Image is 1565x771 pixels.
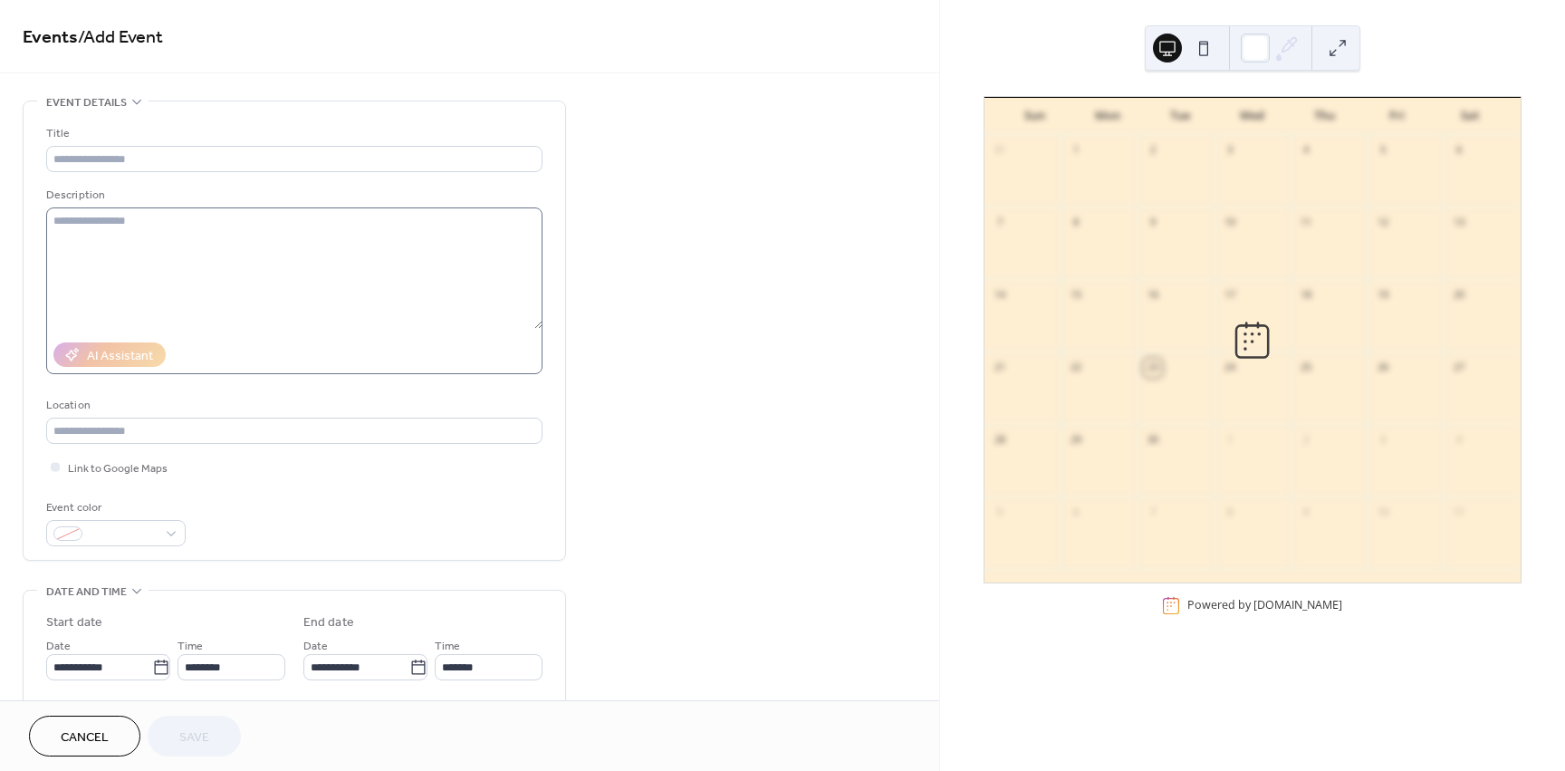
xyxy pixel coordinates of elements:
div: Title [46,124,539,143]
div: 7 [1143,503,1163,523]
div: 2 [1143,140,1163,160]
div: 6 [1066,503,1086,523]
span: Time [178,637,203,656]
div: 9 [1143,213,1163,233]
div: 23 [1143,358,1163,378]
div: 1 [1220,430,1240,450]
div: Wed [1216,98,1289,134]
div: 24 [1220,358,1240,378]
div: 19 [1373,285,1393,305]
div: 8 [1066,213,1086,233]
div: 6 [1449,140,1469,160]
span: Time [435,637,460,656]
div: 29 [1066,430,1086,450]
div: 17 [1220,285,1240,305]
div: 9 [1296,503,1316,523]
div: Sat [1434,98,1506,134]
div: 31 [990,140,1010,160]
div: 16 [1143,285,1163,305]
div: 2 [1296,430,1316,450]
div: Mon [1071,98,1144,134]
a: Events [23,20,78,55]
div: 14 [990,285,1010,305]
div: 21 [990,358,1010,378]
span: / Add Event [78,20,163,55]
div: Location [46,396,539,415]
div: 12 [1373,213,1393,233]
div: 13 [1449,213,1469,233]
span: Cancel [61,728,109,747]
div: 7 [990,213,1010,233]
div: 5 [990,503,1010,523]
div: 10 [1373,503,1393,523]
span: Event details [46,93,127,112]
div: 25 [1296,358,1316,378]
a: [DOMAIN_NAME] [1253,597,1342,612]
div: Sun [999,98,1071,134]
div: 1 [1066,140,1086,160]
div: Tue [1144,98,1216,134]
div: 18 [1296,285,1316,305]
div: 4 [1296,140,1316,160]
button: Cancel [29,716,140,757]
div: 11 [1296,213,1316,233]
span: Date and time [46,583,127,602]
div: Thu [1289,98,1361,134]
div: 10 [1220,213,1240,233]
div: 8 [1220,503,1240,523]
div: Event color [46,498,182,517]
div: 20 [1449,285,1469,305]
div: 3 [1220,140,1240,160]
span: Date [46,637,71,656]
div: Fri [1361,98,1434,134]
span: Link to Google Maps [68,459,168,478]
div: Powered by [1187,597,1342,612]
div: 4 [1449,430,1469,450]
div: 15 [1066,285,1086,305]
div: Description [46,186,539,205]
div: Start date [46,613,102,632]
div: 26 [1373,358,1393,378]
div: 3 [1373,430,1393,450]
span: Date [303,637,328,656]
div: 27 [1449,358,1469,378]
div: 5 [1373,140,1393,160]
div: 11 [1449,503,1469,523]
div: End date [303,613,354,632]
div: 22 [1066,358,1086,378]
div: 28 [990,430,1010,450]
div: 30 [1143,430,1163,450]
